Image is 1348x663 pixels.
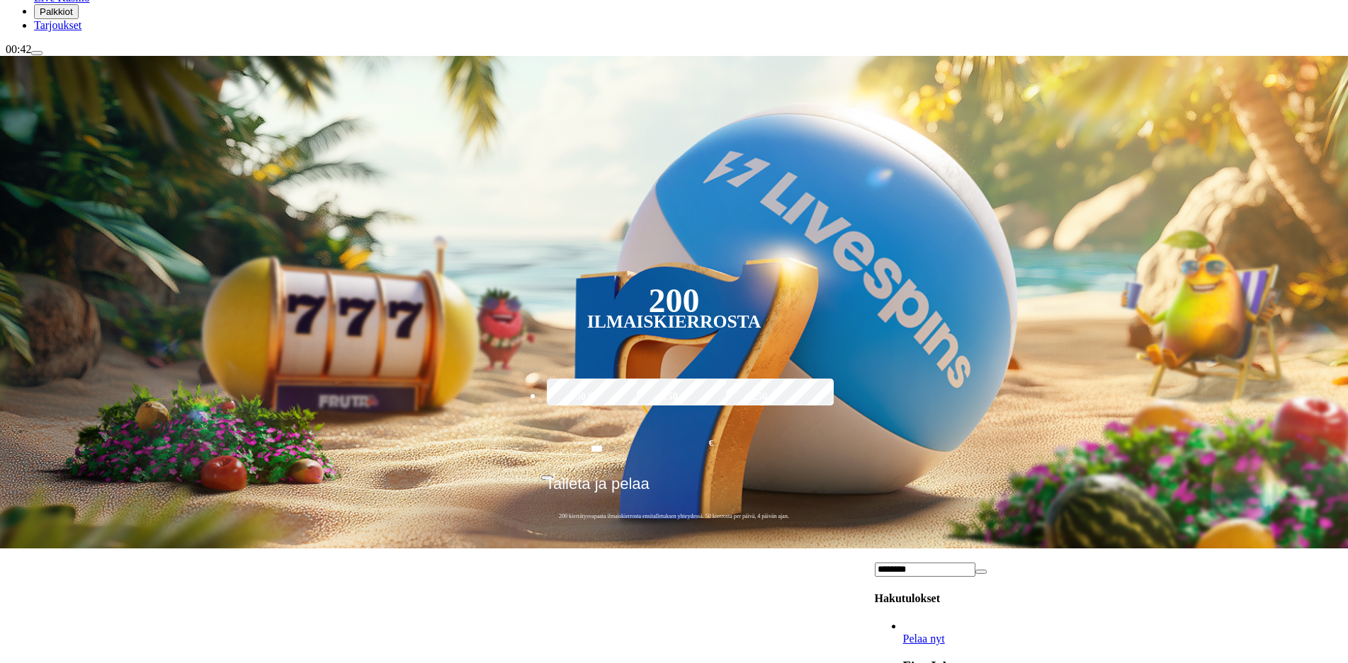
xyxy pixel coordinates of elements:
h4: Hakutulokset [875,592,1342,605]
div: Ilmaiskierrosta [587,313,761,330]
span: Talleta ja pelaa [545,475,650,503]
input: Search [875,563,975,577]
a: Fire Joker [903,633,945,645]
button: menu [31,51,43,55]
span: Tarjoukset [34,19,81,31]
button: reward iconPalkkiot [34,4,79,19]
span: 00:42 [6,43,31,55]
span: 200 kierrätysvapaata ilmaiskierrosta ensitalletuksen yhteydessä. 50 kierrosta per päivä, 4 päivän... [541,512,807,520]
a: gift-inverted iconTarjoukset [34,19,81,31]
span: € [553,471,557,479]
label: 50 € [543,376,625,417]
div: 200 [648,292,699,309]
span: Palkkiot [40,6,73,17]
button: Talleta ja pelaa [541,474,807,504]
span: Pelaa nyt [903,633,945,645]
label: 150 € [633,376,715,417]
span: € [709,437,713,450]
button: clear entry [975,570,987,574]
label: 250 € [723,376,805,417]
